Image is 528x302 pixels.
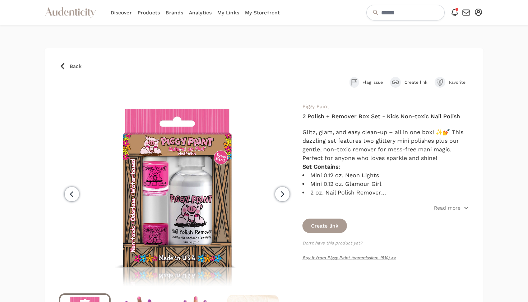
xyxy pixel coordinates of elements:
[302,163,340,170] strong: Set Contains:
[404,79,427,85] span: Create link
[302,219,347,233] button: Create link
[302,255,396,260] a: Buy it from Piggy Paint (commission: 15%) >>
[302,104,329,109] a: Piggy Paint
[302,240,469,246] p: Don't have this product yet?
[59,63,469,70] a: Back
[434,204,460,211] p: Read more
[70,63,82,70] span: Back
[310,189,386,196] span: 2 oz. Nail Polish Remover
[390,77,427,88] button: Create link
[310,180,381,187] span: Mini 0.12 oz. Glamour Girl
[362,79,383,85] span: Flag issue
[302,128,469,163] p: Glitz, glam, and easy clean-up – all in one box! ✨💅 This dazzling set features two glittery mini ...
[435,77,469,88] button: Favorite
[449,79,469,85] span: Favorite
[434,204,469,211] button: Read more
[349,77,383,88] button: Flag issue
[302,112,469,121] h4: 2 Polish + Remover Box Set - Kids Non-toxic Nail Polish
[310,172,379,179] span: Mini 0.12 oz. Neon Lights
